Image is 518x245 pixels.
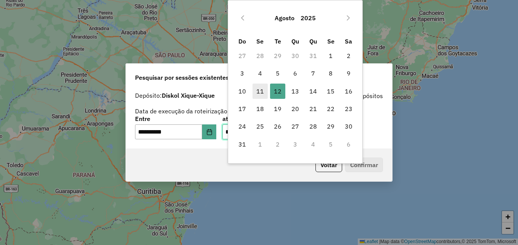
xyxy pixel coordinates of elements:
td: 27 [286,118,304,135]
span: 28 [306,119,321,134]
td: 20 [286,100,304,118]
span: 13 [288,84,303,99]
span: 7 [306,66,321,81]
span: 5 [270,66,285,81]
span: 9 [341,66,356,81]
span: 17 [235,101,250,116]
td: 14 [304,82,322,100]
span: Se [327,37,335,45]
td: 7 [304,64,322,82]
span: 30 [341,119,356,134]
span: 6 [288,66,303,81]
td: 29 [322,118,339,135]
span: 23 [341,101,356,116]
button: Choose Date [202,124,217,140]
td: 31 [304,47,322,64]
span: 12 [270,84,285,99]
span: Pesquisar por sessões existentes [135,73,229,82]
button: Next Month [342,12,354,24]
button: Voltar [315,158,342,172]
td: 2 [269,135,286,153]
td: 13 [286,82,304,100]
span: 29 [323,119,338,134]
span: 11 [253,84,268,99]
td: 4 [251,64,269,82]
td: 4 [304,135,322,153]
span: 10 [235,84,250,99]
td: 30 [286,47,304,64]
td: 18 [251,100,269,118]
td: 28 [251,47,269,64]
label: Entre [135,114,216,123]
span: 4 [253,66,268,81]
td: 3 [233,64,251,82]
td: 22 [322,100,339,118]
span: Sa [345,37,352,45]
td: 27 [233,47,251,64]
td: 15 [322,82,339,100]
span: 19 [270,101,285,116]
td: 16 [339,82,357,100]
td: 9 [339,64,357,82]
span: 14 [306,84,321,99]
td: 23 [339,100,357,118]
span: 1 [323,48,338,63]
td: 24 [233,118,251,135]
label: Depósito: [135,91,215,100]
span: 20 [288,101,303,116]
td: 5 [322,135,339,153]
td: 1 [251,135,269,153]
strong: Diskol Xique-Xique [162,92,215,99]
span: 27 [288,119,303,134]
span: 3 [235,66,250,81]
td: 17 [233,100,251,118]
td: 6 [286,64,304,82]
td: 30 [339,118,357,135]
span: 18 [253,101,268,116]
span: 22 [323,101,338,116]
td: 31 [233,135,251,153]
td: 10 [233,82,251,100]
td: 11 [251,82,269,100]
td: 19 [269,100,286,118]
td: 8 [322,64,339,82]
span: 26 [270,119,285,134]
span: 15 [323,84,338,99]
span: Se [256,37,264,45]
button: Previous Month [236,12,249,24]
label: Data de execução da roteirização: [135,106,229,116]
td: 28 [304,118,322,135]
span: 21 [306,101,321,116]
span: 31 [235,137,250,152]
span: Do [238,37,246,45]
span: 2 [341,48,356,63]
td: 21 [304,100,322,118]
span: 16 [341,84,356,99]
span: Qu [309,37,317,45]
td: 2 [339,47,357,64]
td: 6 [339,135,357,153]
span: 25 [253,119,268,134]
span: Qu [291,37,299,45]
td: 25 [251,118,269,135]
label: até [222,114,304,123]
span: 8 [323,66,338,81]
td: 29 [269,47,286,64]
td: 1 [322,47,339,64]
button: Choose Month [272,9,298,27]
td: 12 [269,82,286,100]
button: Choose Year [298,9,319,27]
td: 5 [269,64,286,82]
td: 26 [269,118,286,135]
span: 24 [235,119,250,134]
span: Te [275,37,281,45]
td: 3 [286,135,304,153]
